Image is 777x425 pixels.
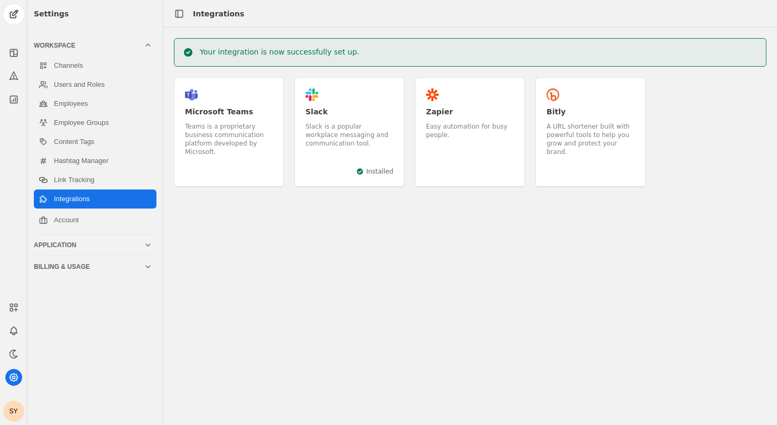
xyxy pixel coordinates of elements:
app-icon: Bitly [547,88,559,101]
a: Employees [34,94,156,113]
mat-expansion-panel-header: Workspace [34,37,156,54]
div: Integrations [193,8,244,19]
div: Billing & Usage [34,263,144,271]
div: Zapier [426,106,514,117]
a: Channels [34,56,156,75]
div: Bitly [547,106,634,117]
div: Teams is a proprietary business communication platform developed by Microsoft. [185,122,273,156]
a: Employee Groups [34,113,156,132]
div: Slack is a popular workplace messaging and communication tool. [306,122,393,148]
a: Link Tracking [34,170,156,189]
div: Application [34,241,144,249]
button: sy [3,401,24,422]
mat-expansion-panel-header: Billing & Usage [34,258,156,275]
a: Hashtag Manager [34,151,156,170]
a: Integrations [34,189,156,209]
a: Content Tags [34,132,156,151]
a: Users and Roles [34,75,156,94]
app-icon: Zapier [426,88,439,101]
div: A URL shortener built with powerful tools to help you grow and protect your brand. [547,122,634,156]
div: Slack [306,106,393,117]
div: Workspace [34,54,156,232]
a: Account [34,211,156,230]
mat-expansion-panel-header: Application [34,237,156,254]
div: Microsoft Teams [185,106,273,117]
app-icon: Slack [306,88,318,101]
div: Easy automation for busy people. [426,122,514,139]
div: Workspace [34,41,144,50]
app-icon: Microsoft Teams [185,88,198,101]
div: Installed [357,167,393,176]
div: Your integration is now successfully set up. [200,47,359,57]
